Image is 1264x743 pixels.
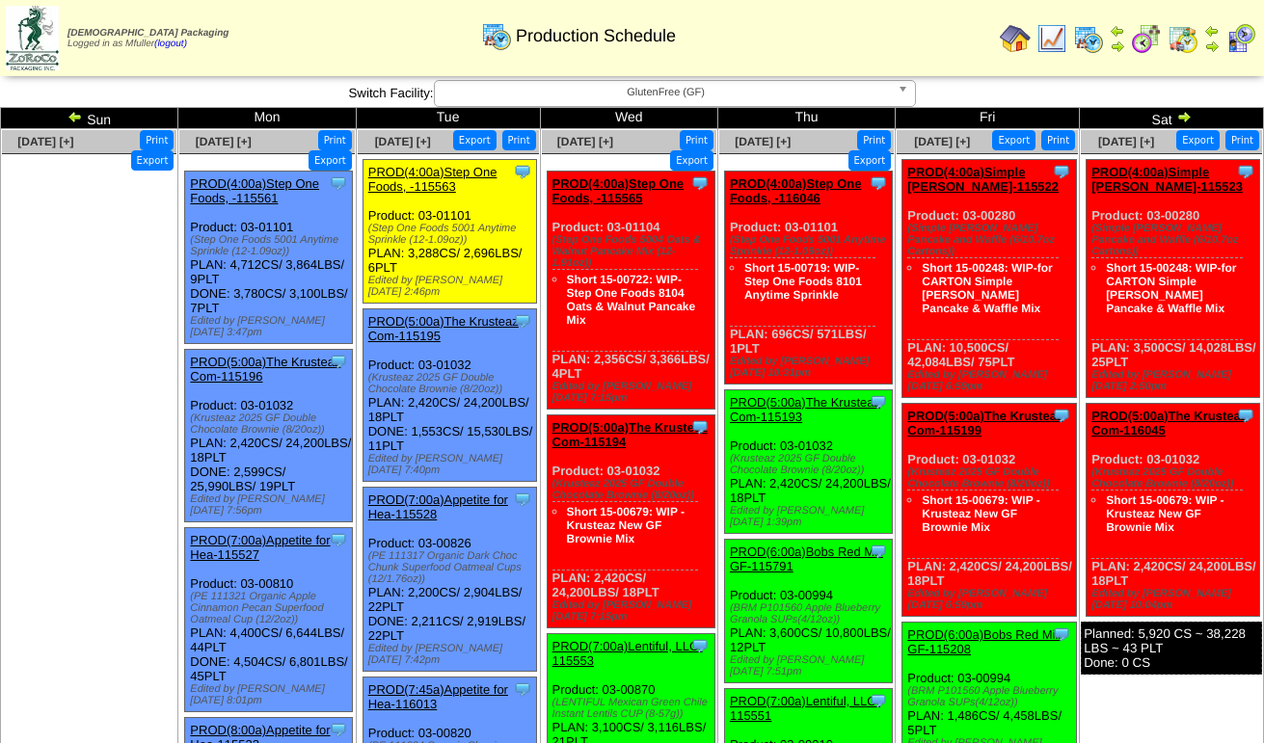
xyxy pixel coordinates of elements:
[363,309,536,482] div: Product: 03-01032 PLAN: 2,420CS / 24,200LBS / 18PLT DONE: 1,553CS / 15,530LBS / 11PLT
[1052,624,1071,644] img: Tooltip
[907,588,1075,611] div: Edited by [PERSON_NAME] [DATE] 6:59pm
[1110,39,1125,54] img: arrowright.gif
[724,540,892,683] div: Product: 03-00994 PLAN: 3,600CS / 10,800LBS / 12PLT
[1204,23,1220,39] img: arrowleft.gif
[368,550,536,585] div: (PE 111317 Organic Dark Choc Chunk Superfood Oatmeal Cups (12/1.76oz))
[1091,409,1247,438] a: PROD(5:00a)The Krusteaz Com-116045
[848,150,892,171] button: Export
[907,369,1075,392] div: Edited by [PERSON_NAME] [DATE] 6:59pm
[730,505,892,528] div: Edited by [PERSON_NAME] [DATE] 1:39pm
[1087,160,1260,398] div: Product: 03-00280 PLAN: 3,500CS / 14,028LBS / 25PLT
[1236,162,1255,181] img: Tooltip
[567,273,696,327] a: Short 15-00722: WIP- Step One Foods 8104 Oats & Walnut Pancake Mix
[552,234,714,269] div: (Step One Foods 5004 Oats & Walnut Pancake Mix (12-1.91oz))
[869,542,888,561] img: Tooltip
[6,6,59,70] img: zoroco-logo-small.webp
[368,643,536,666] div: Edited by [PERSON_NAME] [DATE] 7:42pm
[513,311,532,331] img: Tooltip
[914,135,970,148] a: [DATE] [+]
[730,453,892,476] div: (Krusteaz 2025 GF Double Chocolate Brownie (8/20oz))
[356,108,540,129] td: Tue
[869,173,888,193] img: Tooltip
[1052,406,1071,425] img: Tooltip
[557,135,613,148] a: [DATE] [+]
[680,130,713,150] button: Print
[735,135,791,148] a: [DATE] [+]
[907,223,1075,257] div: (Simple [PERSON_NAME] Pancake and Waffle (6/10.7oz Cartons))
[552,420,708,449] a: PROD(5:00a)The Krusteaz Com-115194
[902,160,1076,398] div: Product: 03-00280 PLAN: 10,500CS / 42,084LBS / 75PLT
[1225,130,1259,150] button: Print
[1041,130,1075,150] button: Print
[363,488,536,672] div: Product: 03-00826 PLAN: 2,200CS / 2,904LBS / 22PLT DONE: 2,211CS / 2,919LBS / 22PLT
[567,505,685,545] a: Short 15-00679: WIP - Krusteaz New GF Brownie Mix
[730,395,880,424] a: PROD(5:00a)The Krusteaz Com-115193
[730,694,880,723] a: PROD(7:00a)Lentiful, LLC-115551
[690,173,710,193] img: Tooltip
[516,26,676,46] span: Production Schedule
[690,636,710,655] img: Tooltip
[67,28,229,39] span: [DEMOGRAPHIC_DATA] Packaging
[547,172,714,410] div: Product: 03-01104 PLAN: 2,356CS / 3,366LBS / 4PLT
[552,599,714,623] div: Edited by [PERSON_NAME] [DATE] 7:15pm
[1106,261,1236,315] a: Short 15-00248: WIP-for CARTON Simple [PERSON_NAME] Pancake & Waffle Mix
[481,20,512,51] img: calendarprod.gif
[922,493,1039,534] a: Short 15-00679: WIP - Krusteaz New GF Brownie Mix
[368,165,498,194] a: PROD(4:00a)Step One Foods, -115563
[453,130,497,150] button: Export
[375,135,431,148] span: [DATE] [+]
[992,130,1035,150] button: Export
[1091,369,1259,392] div: Edited by [PERSON_NAME] [DATE] 2:50pm
[1091,165,1243,194] a: PROD(4:00a)Simple [PERSON_NAME]-115523
[1168,23,1198,54] img: calendarinout.gif
[690,417,710,437] img: Tooltip
[1176,130,1220,150] button: Export
[730,356,892,379] div: Edited by [PERSON_NAME] [DATE] 10:31pm
[190,683,352,706] div: Edited by [PERSON_NAME] [DATE] 8:01pm
[185,172,353,344] div: Product: 03-01101 PLAN: 4,712CS / 3,864LBS / 9PLT DONE: 3,780CS / 3,100LBS / 7PLT
[1204,39,1220,54] img: arrowright.gif
[869,392,888,411] img: Tooltip
[190,176,319,205] a: PROD(4:00a)Step One Foods, -115561
[154,39,187,49] a: (logout)
[368,372,536,395] div: (Krusteaz 2025 GF Double Chocolate Brownie (8/20oz))
[67,28,229,49] span: Logged in as Mfuller
[368,275,536,298] div: Edited by [PERSON_NAME] [DATE] 2:46pm
[368,453,536,476] div: Edited by [PERSON_NAME] [DATE] 7:40pm
[1073,23,1104,54] img: calendarprod.gif
[907,165,1059,194] a: PROD(4:00a)Simple [PERSON_NAME]-115522
[196,135,252,148] a: [DATE] [+]
[1091,588,1259,611] div: Edited by [PERSON_NAME] [DATE] 10:04pm
[1106,493,1224,534] a: Short 15-00679: WIP - Krusteaz New GF Brownie Mix
[1091,466,1259,490] div: (Krusteaz 2025 GF Double Chocolate Brownie (8/20oz))
[1,108,178,129] td: Sun
[730,544,883,573] a: PROD(6:00a)Bobs Red Mill GF-115791
[190,315,352,338] div: Edited by [PERSON_NAME] [DATE] 3:47pm
[368,314,519,343] a: PROD(5:00a)The Krusteaz Com-115195
[552,639,703,668] a: PROD(7:00a)Lentiful, LLC-115553
[1087,404,1260,617] div: Product: 03-01032 PLAN: 2,420CS / 24,200LBS / 18PLT
[552,478,714,501] div: (Krusteaz 2025 GF Double Chocolate Brownie (8/20oz))
[907,466,1075,490] div: (Krusteaz 2025 GF Double Chocolate Brownie (8/20oz))
[309,150,352,171] button: Export
[185,528,353,712] div: Product: 03-00810 PLAN: 4,400CS / 6,644LBS / 44PLT DONE: 4,504CS / 6,801LBS / 45PLT
[368,492,508,521] a: PROD(7:00a)Appetite for Hea-115528
[717,108,895,129] td: Thu
[907,409,1062,438] a: PROD(5:00a)The Krusteaz Com-115199
[1098,135,1154,148] a: [DATE] [+]
[502,130,536,150] button: Print
[547,415,714,628] div: Product: 03-01032 PLAN: 2,420CS / 24,200LBS / 18PLT
[552,697,714,720] div: (LENTIFUL Mexican Green Chile Instant Lentils CUP (8-57g))
[178,108,356,129] td: Mon
[67,109,83,124] img: arrowleft.gif
[190,234,352,257] div: (Step One Foods 5001 Anytime Sprinkle (12-1.09oz))
[329,173,348,193] img: Tooltip
[902,404,1076,617] div: Product: 03-01032 PLAN: 2,420CS / 24,200LBS / 18PLT
[1081,622,1262,675] div: Planned: 5,920 CS ~ 38,228 LBS ~ 43 PLT Done: 0 CS
[190,493,352,517] div: Edited by [PERSON_NAME] [DATE] 7:56pm
[513,679,532,699] img: Tooltip
[17,135,73,148] span: [DATE] [+]
[1000,23,1031,54] img: home.gif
